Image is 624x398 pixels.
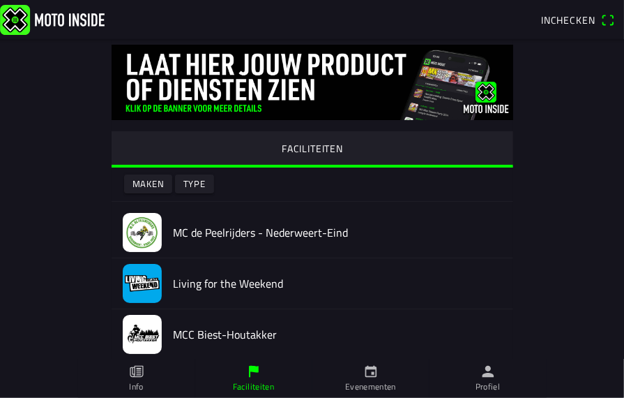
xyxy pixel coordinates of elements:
[345,381,396,393] ion-label: Evenementen
[129,364,144,379] ion-icon: paper
[534,8,621,31] a: Incheckenqr scanner
[112,131,513,168] ion-segment-button: FACILITEITEN
[123,315,162,354] img: blYthksgOceLkNu2ej2JKmd89r2Pk2JqgKxchyE3.jpg
[175,175,214,193] ion-button: Type
[129,381,143,393] ion-label: Info
[246,364,261,379] ion-icon: flag
[112,45,513,120] img: gq2TelBLMmpi4fWFHNg00ygdNTGbkoIX0dQjbKR7.jpg
[132,179,164,189] ion-text: Maken
[173,277,502,290] h2: Living for the Weekend
[363,364,379,379] ion-icon: calendar
[173,226,502,239] h2: MC de Peelrijders - Nederweert-Eind
[480,364,496,379] ion-icon: person
[173,328,502,341] h2: MCC Biest-Houtakker
[541,13,595,27] span: Inchecken
[233,381,274,393] ion-label: Faciliteiten
[475,381,501,393] ion-label: Profiel
[123,213,162,252] img: aAdPnaJ0eM91CyR0W3EJwaucQemX36SUl3ujApoD.jpeg
[123,264,162,303] img: iSUQscf9i1joESlnIyEiMfogXz7Bc5tjPeDLpnIM.jpeg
